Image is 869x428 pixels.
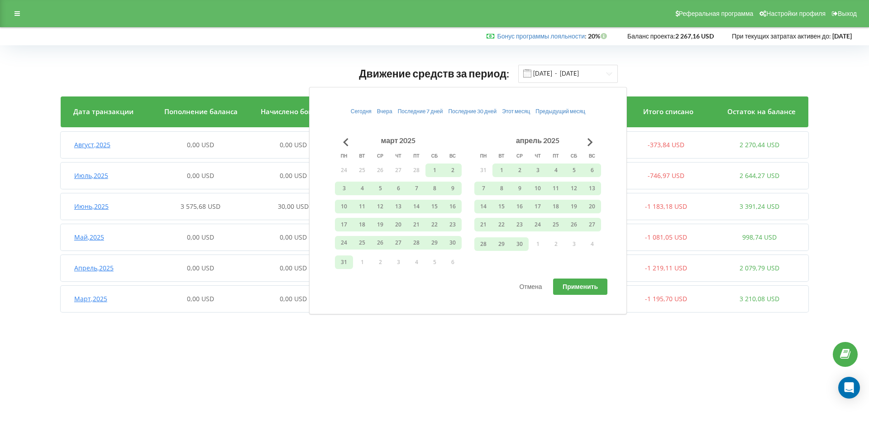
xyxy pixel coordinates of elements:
[547,149,565,163] th: пятница
[627,32,675,40] span: Баланс проекта:
[675,32,714,40] strong: 2 267,16 USD
[583,237,601,251] button: 4
[565,218,583,231] button: 26
[164,107,238,116] span: Пополнение баланса
[280,294,307,303] span: 0,00 USD
[335,182,353,195] button: 3
[511,218,529,231] button: 23
[74,233,104,241] span: Май , 2025
[588,32,609,40] strong: 20%
[353,218,371,231] button: 18
[187,294,214,303] span: 0,00 USD
[535,108,585,115] span: Предыдущий месяц
[353,255,371,269] button: 1
[444,255,462,269] button: 6
[547,164,565,177] button: 4
[553,279,607,295] button: Применить
[407,149,425,163] th: пятница
[74,140,110,149] span: Август , 2025
[565,237,583,251] button: 3
[583,200,601,213] button: 20
[378,135,419,146] div: март 2025
[511,164,529,177] button: 2
[519,283,542,290] span: Отмена
[389,236,407,250] button: 27
[181,202,220,211] span: 3 575,68 USD
[371,236,389,250] button: 26
[740,140,779,149] span: 2 270,44 USD
[497,32,585,40] a: Бонус программы лояльности
[492,149,511,163] th: вторник
[492,218,511,231] button: 22
[377,108,392,115] span: Вчера
[407,218,425,231] button: 21
[510,279,551,295] button: Отмена
[648,140,684,149] span: -373,84 USD
[838,10,857,17] span: Выход
[563,283,598,290] span: Применить
[353,236,371,250] button: 25
[74,294,107,303] span: Март , 2025
[335,218,353,231] button: 17
[648,171,684,180] span: -746,97 USD
[740,264,779,272] span: 2 079,79 USD
[492,237,511,251] button: 29
[73,107,134,116] span: Дата транзакции
[547,182,565,195] button: 11
[444,182,462,195] button: 9
[407,236,425,250] button: 28
[529,237,547,251] button: 1
[278,202,309,211] span: 30,00 USD
[351,108,372,115] span: Сегодня
[335,149,353,163] th: понедельник
[565,182,583,195] button: 12
[187,264,214,272] span: 0,00 USD
[444,164,462,177] button: 2
[727,107,796,116] span: Остаток на балансе
[280,233,307,241] span: 0,00 USD
[838,377,860,399] div: Open Intercom Messenger
[474,237,492,251] button: 28
[643,107,693,116] span: Итого списано
[513,135,562,146] div: апрель 2025
[425,255,444,269] button: 5
[74,171,108,180] span: Июль , 2025
[547,218,565,231] button: 25
[444,236,462,250] button: 30
[529,200,547,213] button: 17
[353,164,371,177] button: 25
[474,149,492,163] th: понедельник
[645,264,687,272] span: -1 219,11 USD
[335,236,353,250] button: 24
[740,171,779,180] span: 2 644,27 USD
[398,108,443,115] span: Последние 7 дней
[742,233,777,241] span: 998,74 USD
[645,294,687,303] span: -1 195,70 USD
[187,171,214,180] span: 0,00 USD
[74,202,109,211] span: Июнь , 2025
[335,164,353,177] button: 24
[740,294,779,303] span: 3 210,08 USD
[389,218,407,231] button: 20
[583,218,601,231] button: 27
[425,236,444,250] button: 29
[529,182,547,195] button: 10
[187,140,214,149] span: 0,00 USD
[583,164,601,177] button: 6
[389,149,407,163] th: четверг
[766,10,826,17] span: Настройки профиля
[444,149,462,163] th: воскресенье
[645,233,687,241] span: -1 081,05 USD
[565,200,583,213] button: 19
[502,108,530,115] span: Этот месяц
[583,182,601,195] button: 13
[547,237,565,251] button: 2
[407,255,425,269] button: 4
[444,200,462,213] button: 16
[337,133,355,151] button: Go to previous month
[371,149,389,163] th: среда
[444,218,462,231] button: 23
[581,133,599,151] button: Go to next month
[425,182,444,195] button: 8
[353,200,371,213] button: 11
